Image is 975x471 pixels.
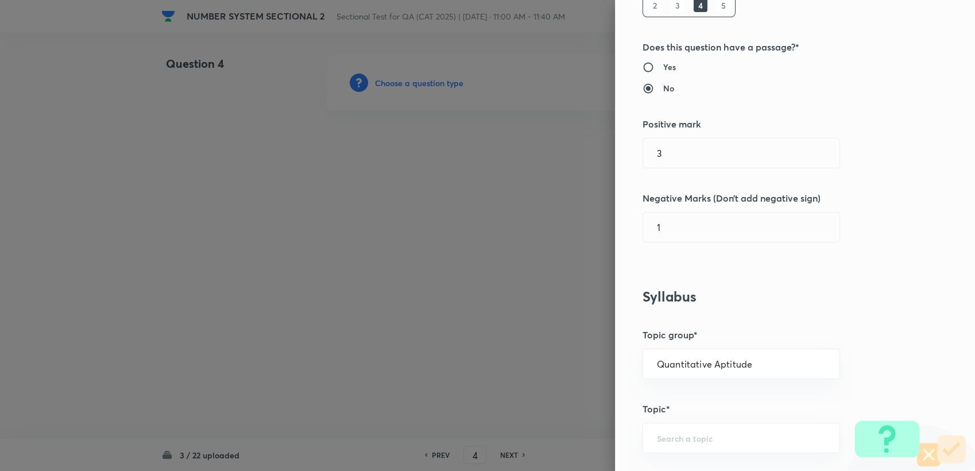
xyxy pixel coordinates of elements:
[643,138,839,168] input: Positive marks
[643,213,839,242] input: Negative marks
[833,363,835,365] button: Open
[657,358,826,369] input: Select a topic group
[643,40,909,54] h5: Does this question have a passage?*
[643,117,909,131] h5: Positive mark
[643,288,909,305] h3: Syllabus
[657,433,826,443] input: Search a topic
[833,437,835,439] button: Open
[663,61,676,73] h6: Yes
[643,191,909,205] h5: Negative Marks (Don’t add negative sign)
[663,82,674,94] h6: No
[643,328,909,342] h5: Topic group*
[643,402,909,416] h5: Topic*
